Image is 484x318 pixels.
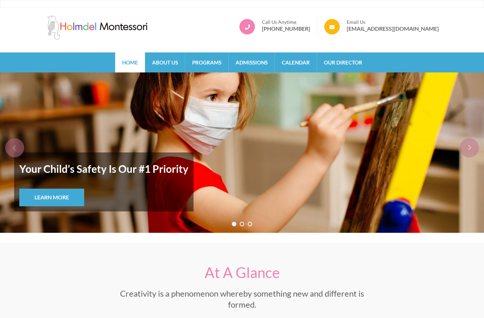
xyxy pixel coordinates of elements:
[262,19,310,25] span: Call Us Anytime
[347,25,439,32] a: [EMAIL_ADDRESS][DOMAIN_NAME]
[46,16,149,40] img: Holmdel Montessori School
[275,52,317,72] a: Calendar
[262,25,310,32] a: [PHONE_NUMBER]
[229,52,275,72] a: Admissions
[19,158,188,180] strong: Your Child’s Safety Is Our #1 Priority
[145,52,185,72] a: About Us
[108,288,377,310] p: Creativity is a phenomenon whereby something new and different is formed.
[5,138,24,157] div: prev
[185,52,228,72] a: Programs
[108,264,377,281] h2: At A Glance
[317,52,369,72] a: Our Director
[347,19,439,25] span: Email Us
[115,52,145,72] a: Home
[19,189,84,206] a: Learn More
[460,138,479,157] div: next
